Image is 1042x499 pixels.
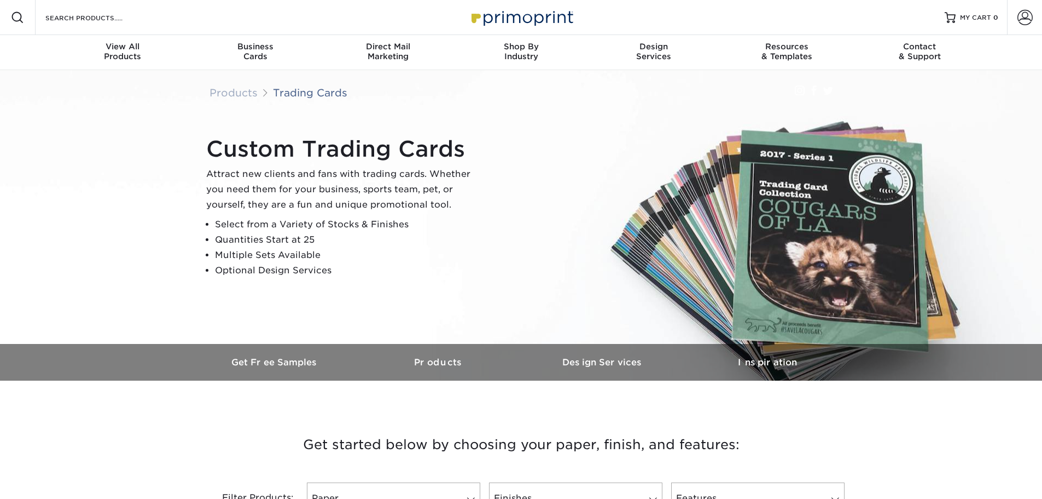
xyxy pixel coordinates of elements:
[853,35,986,70] a: Contact& Support
[587,42,720,61] div: Services
[853,42,986,61] div: & Support
[853,42,986,51] span: Contact
[56,42,189,61] div: Products
[206,167,480,213] p: Attract new clients and fans with trading cards. Whether you need them for your business, sports ...
[206,136,480,162] h1: Custom Trading Cards
[685,357,849,368] h3: Inspiration
[189,35,322,70] a: BusinessCards
[215,232,480,248] li: Quantities Start at 25
[357,344,521,381] a: Products
[193,357,357,368] h3: Get Free Samples
[960,13,991,22] span: MY CART
[56,42,189,51] span: View All
[215,263,480,278] li: Optional Design Services
[189,42,322,61] div: Cards
[322,35,455,70] a: Direct MailMarketing
[215,248,480,263] li: Multiple Sets Available
[193,344,357,381] a: Get Free Samples
[521,344,685,381] a: Design Services
[720,35,853,70] a: Resources& Templates
[56,35,189,70] a: View AllProducts
[587,35,720,70] a: DesignServices
[273,87,347,99] a: Trading Cards
[993,14,998,21] span: 0
[467,5,576,29] img: Primoprint
[322,42,455,61] div: Marketing
[455,42,587,61] div: Industry
[189,42,322,51] span: Business
[521,357,685,368] h3: Design Services
[720,42,853,51] span: Resources
[455,35,587,70] a: Shop ByIndustry
[322,42,455,51] span: Direct Mail
[720,42,853,61] div: & Templates
[587,42,720,51] span: Design
[201,420,841,469] h3: Get started below by choosing your paper, finish, and features:
[209,87,258,99] a: Products
[455,42,587,51] span: Shop By
[357,357,521,368] h3: Products
[685,344,849,381] a: Inspiration
[215,217,480,232] li: Select from a Variety of Stocks & Finishes
[44,11,151,24] input: SEARCH PRODUCTS.....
